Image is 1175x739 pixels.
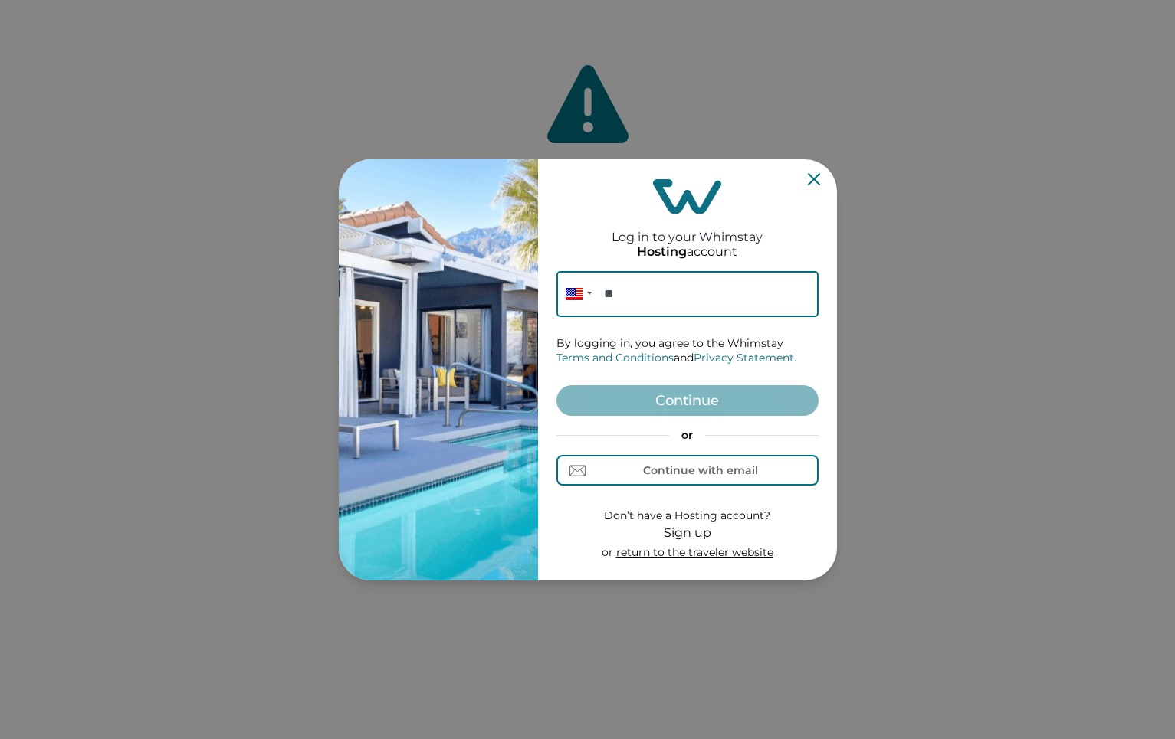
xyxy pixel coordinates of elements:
h2: Log in to your Whimstay [612,214,763,244]
a: return to the traveler website [616,545,773,559]
div: Continue with email [643,464,758,476]
p: Don’t have a Hosting account? [602,508,773,524]
button: Continue [556,385,819,416]
button: Continue with email [556,455,819,486]
div: United States: + 1 [556,271,596,317]
span: Sign up [664,525,711,540]
p: or [556,428,819,443]
p: By logging in, you agree to the Whimstay and [556,336,819,366]
a: Privacy Statement. [694,351,796,365]
p: account [637,244,737,260]
p: Hosting [637,244,687,260]
p: or [602,545,773,561]
a: Terms and Conditions [556,351,674,365]
img: login-logo [653,179,722,214]
img: auth-banner [339,159,538,580]
button: Close [808,173,820,185]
